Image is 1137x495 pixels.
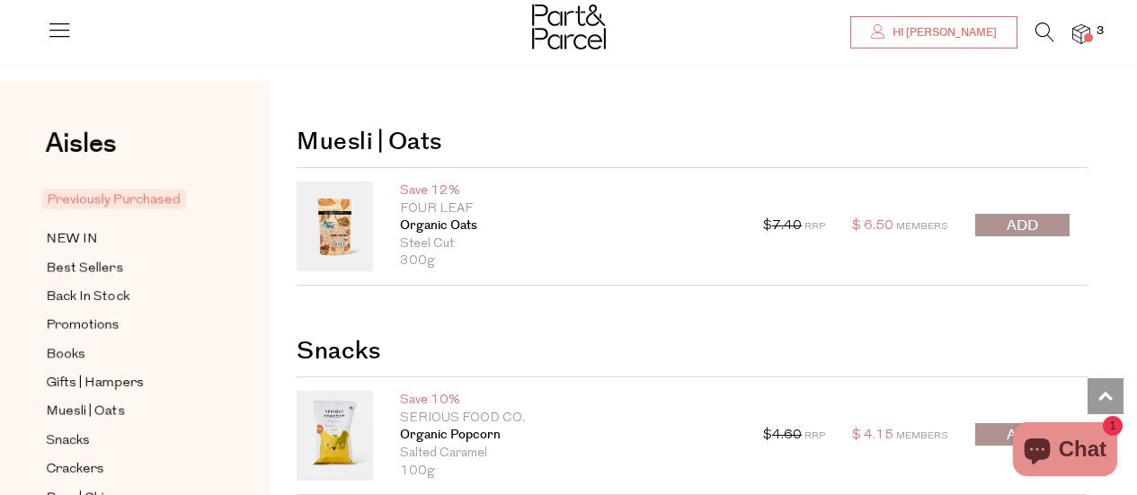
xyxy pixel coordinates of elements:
a: Hi [PERSON_NAME] [850,16,1017,49]
h2: Snacks [297,313,1088,377]
p: Save 12% [400,182,736,200]
span: $ [763,219,772,233]
span: Muesli | Oats [46,402,125,423]
a: Books [46,343,209,366]
inbox-online-store-chat: Shopify online store chat [1008,422,1123,481]
a: Best Sellers [46,257,209,279]
p: Save 10% [400,392,736,410]
p: Serious Food Co. [400,410,736,428]
a: Organic Popcorn [400,427,736,445]
span: RRP [804,431,825,441]
span: 3 [1092,23,1108,40]
a: Back In Stock [46,286,209,308]
span: Members [896,431,948,441]
span: Previously Purchased [41,189,186,209]
a: Snacks [46,429,209,452]
span: Snacks [46,430,90,452]
span: RRP [804,222,825,232]
span: Best Sellers [46,258,123,279]
p: 100g [400,463,736,481]
p: Steel Cut [400,235,736,253]
s: 4.60 [772,429,802,442]
a: Crackers [46,458,209,481]
p: 300g [400,252,736,270]
p: Salted Caramel [400,445,736,463]
span: $ [763,429,772,442]
span: NEW IN [46,229,98,251]
a: Gifts | Hampers [46,372,209,394]
span: Gifts | Hampers [46,373,144,394]
a: Promotions [46,314,209,337]
p: Four Leaf [400,200,736,218]
span: Crackers [46,459,104,481]
a: Organic Oats [400,217,736,235]
a: Muesli | Oats [46,401,209,423]
a: NEW IN [46,228,209,251]
span: $ [852,219,861,233]
span: Books [46,344,85,366]
span: $ [852,429,861,442]
span: Hi [PERSON_NAME] [888,25,997,40]
span: Members [896,222,948,232]
a: Aisles [45,130,117,175]
span: 6.50 [864,219,893,233]
img: Part&Parcel [532,4,606,49]
span: Promotions [46,315,120,337]
a: 3 [1072,24,1090,43]
span: Back In Stock [46,287,129,308]
a: Previously Purchased [46,189,209,210]
span: 4.15 [864,429,893,442]
span: Aisles [45,124,117,164]
s: 7.40 [772,219,802,233]
h2: Muesli | Oats [297,103,1088,168]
